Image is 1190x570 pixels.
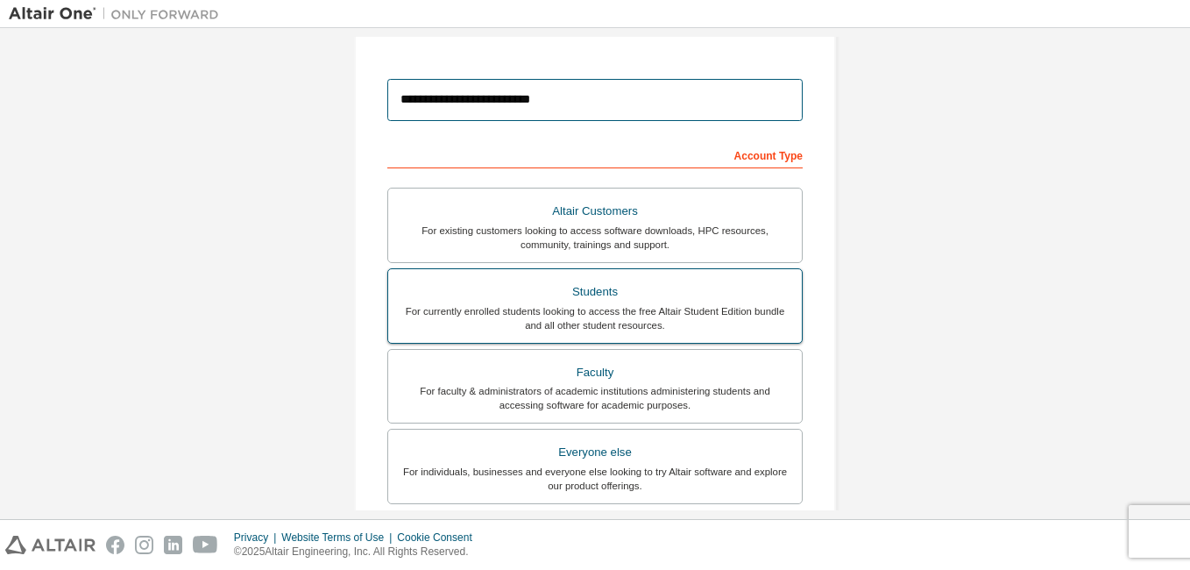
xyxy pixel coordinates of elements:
div: Cookie Consent [397,531,482,545]
div: Students [399,280,791,304]
div: For existing customers looking to access software downloads, HPC resources, community, trainings ... [399,224,791,252]
div: For faculty & administrators of academic institutions administering students and accessing softwa... [399,384,791,412]
div: Account Type [387,140,803,168]
div: Website Terms of Use [281,531,397,545]
img: Altair One [9,5,228,23]
div: For currently enrolled students looking to access the free Altair Student Edition bundle and all ... [399,304,791,332]
img: youtube.svg [193,536,218,554]
img: instagram.svg [135,536,153,554]
img: linkedin.svg [164,536,182,554]
div: For individuals, businesses and everyone else looking to try Altair software and explore our prod... [399,465,791,493]
div: Faculty [399,360,791,385]
img: altair_logo.svg [5,536,96,554]
p: © 2025 Altair Engineering, Inc. All Rights Reserved. [234,545,483,559]
div: Everyone else [399,440,791,465]
div: Altair Customers [399,199,791,224]
div: Privacy [234,531,281,545]
img: facebook.svg [106,536,124,554]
